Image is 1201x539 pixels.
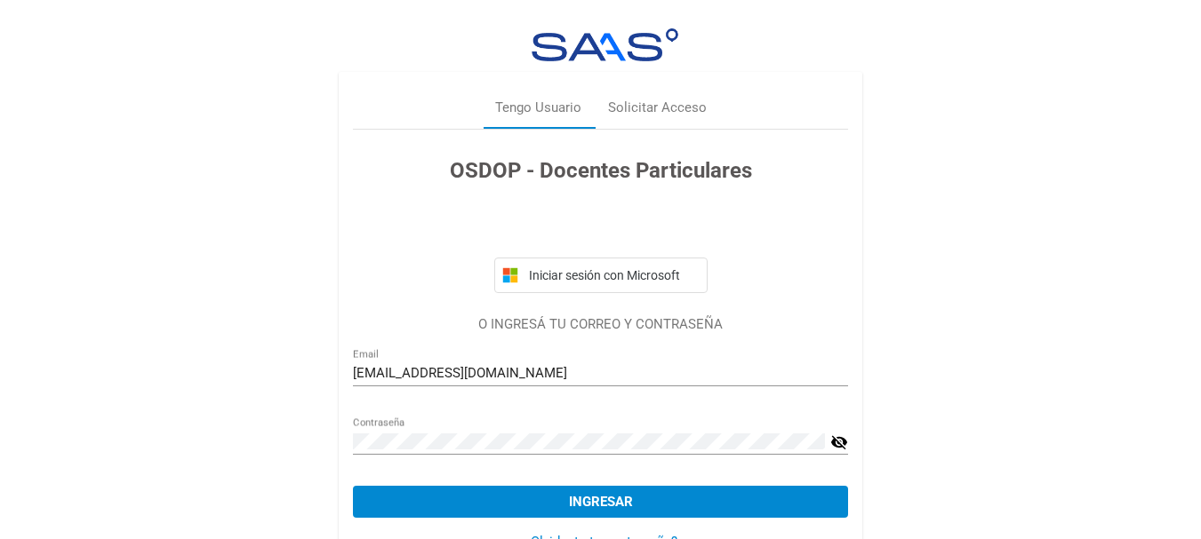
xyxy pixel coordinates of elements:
[485,206,717,245] iframe: Botón Iniciar sesión con Google
[353,486,848,518] button: Ingresar
[830,432,848,453] mat-icon: visibility_off
[353,314,848,335] p: O INGRESÁ TU CORREO Y CONTRASEÑA
[569,494,633,510] span: Ingresar
[494,258,708,293] button: Iniciar sesión con Microsoft
[495,98,581,118] div: Tengo Usuario
[1141,479,1183,521] iframe: Intercom live chat
[608,98,707,118] div: Solicitar Acceso
[353,155,848,186] h3: OSDOP - Docentes Particulares
[525,268,700,282] span: Iniciar sesión con Microsoft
